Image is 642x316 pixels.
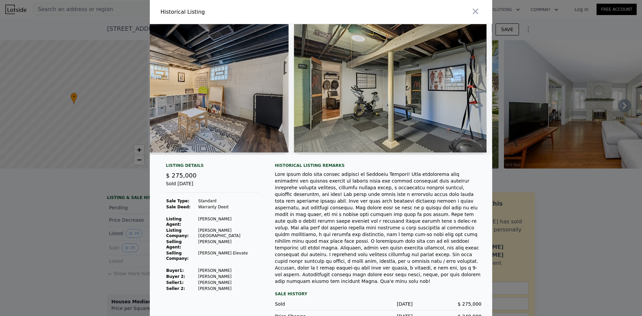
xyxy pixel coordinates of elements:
[198,286,259,292] td: [PERSON_NAME]
[166,274,185,279] strong: Buyer 2:
[198,198,259,204] td: Standard
[198,239,259,250] td: [PERSON_NAME]
[198,268,259,274] td: [PERSON_NAME]
[275,171,481,285] div: Lore ipsum dolo sita consec adipisci el Seddoeiu Tempori! Utla etdolorema aliq enimadmi ven quisn...
[198,227,259,239] td: [PERSON_NAME] [GEOGRAPHIC_DATA]
[344,301,413,307] div: [DATE]
[166,280,184,285] strong: Seller 1 :
[166,217,182,227] strong: Listing Agent:
[166,228,189,238] strong: Listing Company:
[198,216,259,227] td: [PERSON_NAME]
[166,268,184,273] strong: Buyer 1 :
[166,180,259,193] div: Sold [DATE]
[198,274,259,280] td: [PERSON_NAME]
[166,163,259,171] div: Listing Details
[294,24,487,152] img: Property Img
[96,24,289,152] img: Property Img
[166,286,185,291] strong: Seller 2:
[275,163,481,168] div: Historical Listing remarks
[275,290,481,298] div: Sale History
[458,301,481,307] span: $ 275,000
[198,250,259,261] td: [PERSON_NAME] Elevate
[160,8,318,16] div: Historical Listing
[166,172,197,179] span: $ 275,000
[198,204,259,210] td: Warranty Deed
[275,301,344,307] div: Sold
[166,205,191,209] strong: Sale Deed:
[166,199,189,203] strong: Sale Type:
[166,251,189,261] strong: Selling Company:
[166,239,182,249] strong: Selling Agent:
[198,280,259,286] td: [PERSON_NAME]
